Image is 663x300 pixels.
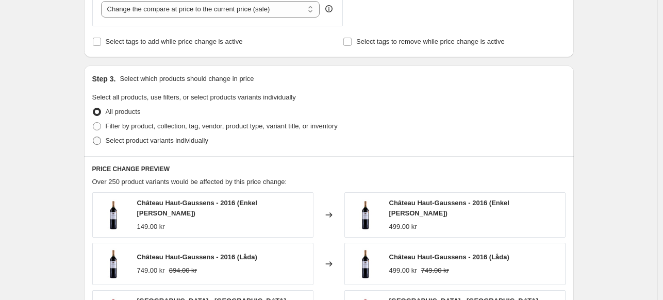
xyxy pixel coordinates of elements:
[169,265,197,276] strike: 894.00 kr
[350,248,381,279] img: ChateauHaut-Gaussens-2016_vh0488_80x.jpg
[350,199,381,230] img: ChateauHaut-Gaussens-2016_vh0488_80x.jpg
[98,199,129,230] img: ChateauHaut-Gaussens-2016_vh0488_80x.jpg
[92,93,296,101] span: Select all products, use filters, or select products variants individually
[389,222,417,232] div: 499.00 kr
[137,222,165,232] div: 149.00 kr
[92,165,566,173] h6: PRICE CHANGE PREVIEW
[356,38,505,45] span: Select tags to remove while price change is active
[421,265,449,276] strike: 749.00 kr
[92,178,287,186] span: Over 250 product variants would be affected by this price change:
[120,74,254,84] p: Select which products should change in price
[92,74,116,84] h2: Step 3.
[106,122,338,130] span: Filter by product, collection, tag, vendor, product type, variant title, or inventory
[389,199,509,217] span: Château Haut-Gaussens - 2016 (Enkel [PERSON_NAME])
[98,248,129,279] img: ChateauHaut-Gaussens-2016_vh0488_80x.jpg
[106,38,243,45] span: Select tags to add while price change is active
[389,253,509,261] span: Château Haut-Gaussens - 2016 (Låda)
[137,199,257,217] span: Château Haut-Gaussens - 2016 (Enkel [PERSON_NAME])
[324,4,334,14] div: help
[389,265,417,276] div: 499.00 kr
[106,108,141,115] span: All products
[106,137,208,144] span: Select product variants individually
[137,265,165,276] div: 749.00 kr
[137,253,257,261] span: Château Haut-Gaussens - 2016 (Låda)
